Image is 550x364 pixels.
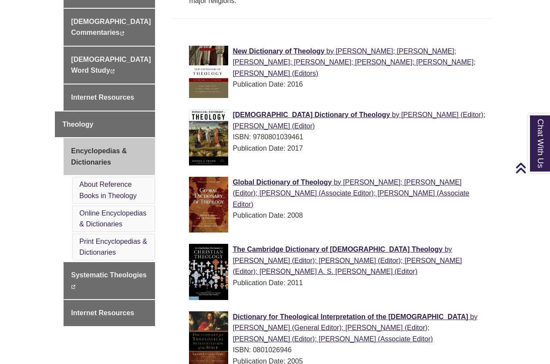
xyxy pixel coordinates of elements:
[327,47,334,55] span: by
[233,111,485,130] a: [DEMOGRAPHIC_DATA] Dictionary of Theology by [PERSON_NAME] (Editor); [PERSON_NAME] (Editor)
[189,143,488,154] div: Publication Date: 2017
[470,313,478,320] span: by
[334,179,341,186] span: by
[233,246,442,253] span: The Cambridge Dictionary of [DEMOGRAPHIC_DATA] Theology
[64,262,155,299] a: Systematic Theologies
[233,111,485,130] span: [PERSON_NAME] (Editor); [PERSON_NAME] (Editor)
[189,131,488,143] div: ISBN: 9780801039461
[233,313,477,343] a: Dictionary for Theological Interpretation of the [DEMOGRAPHIC_DATA] by [PERSON_NAME] (General Edi...
[233,179,469,208] a: Global Dictionary of Theology by [PERSON_NAME]; [PERSON_NAME] (Editor); [PERSON_NAME] (Associate ...
[64,9,155,46] a: [DEMOGRAPHIC_DATA] Commentaries
[189,210,488,221] div: Publication Date: 2008
[233,324,433,343] span: [PERSON_NAME] (General Editor); [PERSON_NAME] (Editor); [PERSON_NAME] (Editor); [PERSON_NAME] (As...
[119,31,124,35] i: This link opens in a new window
[189,344,488,356] div: ISBN: 0801026946
[445,246,452,253] span: by
[64,84,155,111] a: Internet Resources
[62,121,93,128] span: Theology
[110,69,115,73] i: This link opens in a new window
[233,47,324,55] span: New Dictionary of Theology
[515,162,548,174] a: Back to Top
[64,300,155,326] a: Internet Resources
[233,47,475,77] a: New Dictionary of Theology by [PERSON_NAME]; [PERSON_NAME]; [PERSON_NAME]; [PERSON_NAME]; [PERSON...
[233,257,462,276] span: [PERSON_NAME] (Editor); [PERSON_NAME] (Editor); [PERSON_NAME] (Editor); [PERSON_NAME] A. S. [PERS...
[79,209,146,228] a: Online Encyclopedias & Dictionaries
[233,47,475,77] span: [PERSON_NAME]; [PERSON_NAME]; [PERSON_NAME]; [PERSON_NAME]; [PERSON_NAME]; [PERSON_NAME]; [PERSON...
[55,111,155,138] a: Theology
[189,79,488,90] div: Publication Date: 2016
[64,47,155,84] a: [DEMOGRAPHIC_DATA] Word Study
[233,179,469,208] span: [PERSON_NAME]; [PERSON_NAME] (Editor); [PERSON_NAME] (Associate Editor); [PERSON_NAME] (Associate...
[233,111,390,118] span: [DEMOGRAPHIC_DATA] Dictionary of Theology
[79,238,147,256] a: Print Encyclopedias & Dictionaries
[233,313,468,320] span: Dictionary for Theological Interpretation of the [DEMOGRAPHIC_DATA]
[392,111,399,118] span: by
[189,277,488,289] div: Publication Date: 2011
[71,285,76,289] i: This link opens in a new window
[233,246,462,275] a: The Cambridge Dictionary of [DEMOGRAPHIC_DATA] Theology by [PERSON_NAME] (Editor); [PERSON_NAME] ...
[64,138,155,175] a: Encyclopedias & Dictionaries
[79,181,136,199] a: About Reference Books in Theology
[233,179,332,186] span: Global Dictionary of Theology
